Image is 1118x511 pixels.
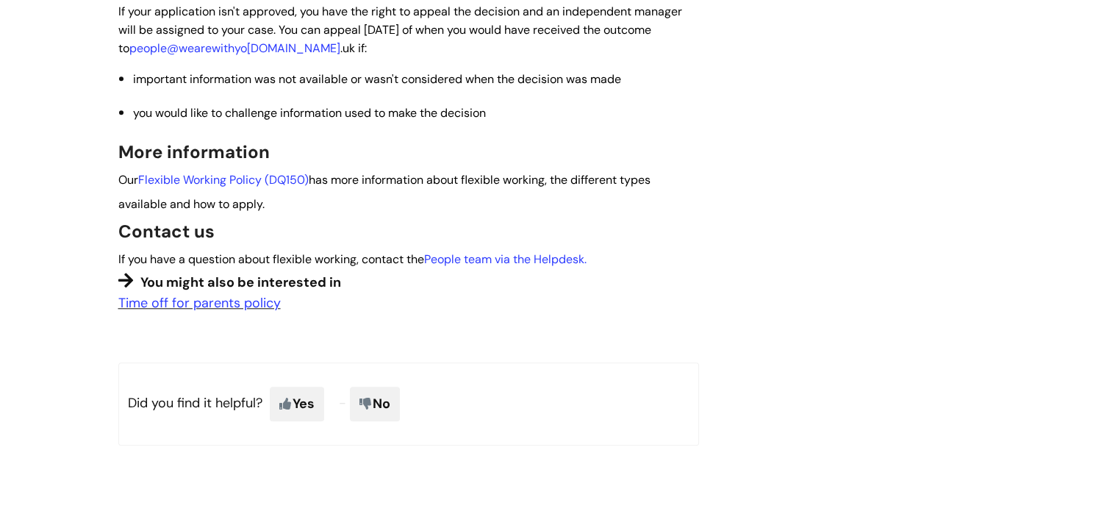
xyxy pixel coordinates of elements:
[118,362,699,445] p: Did you find it helpful?
[140,274,341,291] span: You might also be interested in
[118,4,682,56] span: If your application isn't approved, you have the right to appeal the decision and an independent ...
[133,105,486,121] span: you would like to challenge information used to make the decision
[424,251,587,267] a: People team via the Helpdesk.
[118,220,215,243] span: Contact us
[133,71,621,87] span: important information was not available or wasn't considered when the decision was made
[129,40,247,56] a: people@wearewithyo
[350,387,400,421] span: No
[270,387,324,421] span: Yes
[118,140,270,163] span: More information
[118,294,281,312] a: Time off for parents policy
[247,40,340,56] a: [DOMAIN_NAME]
[118,172,651,211] span: Our has more information about flexible working, the different types available and how to apply.
[118,251,590,267] span: If you have a question about flexible working, contact the
[138,172,309,187] a: Flexible Working Policy (DQ150)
